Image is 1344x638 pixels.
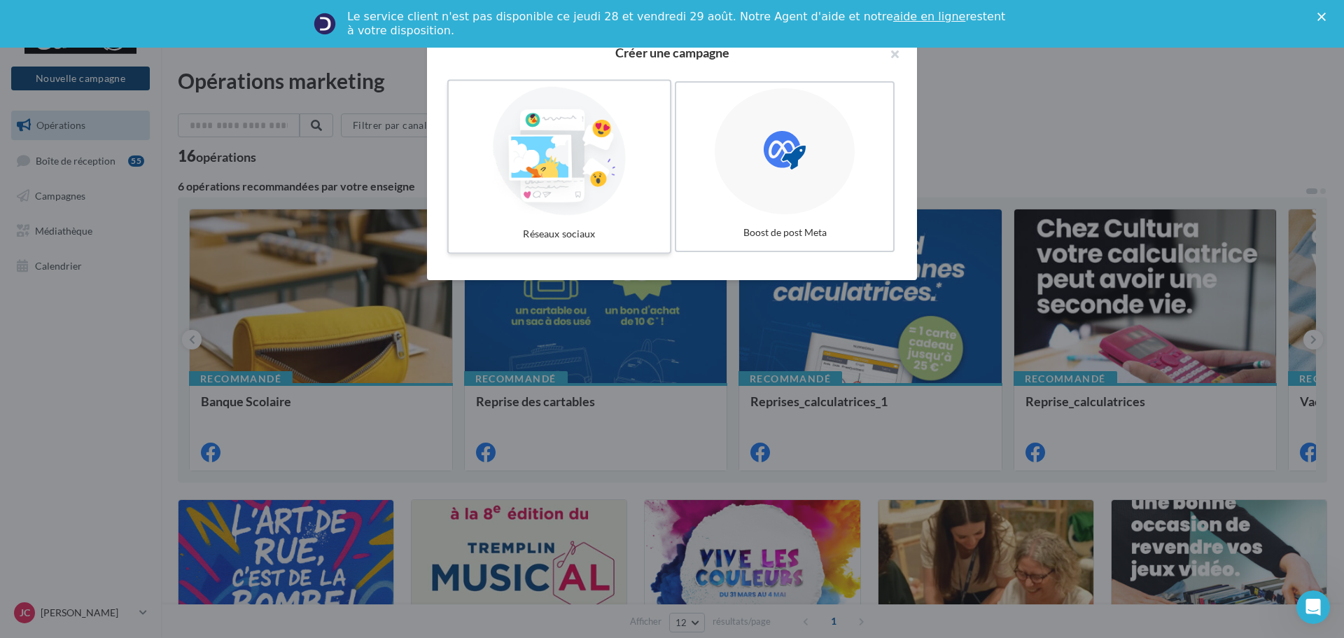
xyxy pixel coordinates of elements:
h2: Créer une campagne [449,46,895,59]
div: Réseaux sociaux [454,221,664,247]
div: Le service client n'est pas disponible ce jeudi 28 et vendredi 29 août. Notre Agent d'aide et not... [347,10,1008,38]
a: aide en ligne [893,10,965,23]
img: Profile image for Service-Client [314,13,336,35]
div: Boost de post Meta [682,220,888,245]
iframe: Intercom live chat [1296,590,1330,624]
div: Fermer [1317,13,1331,21]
